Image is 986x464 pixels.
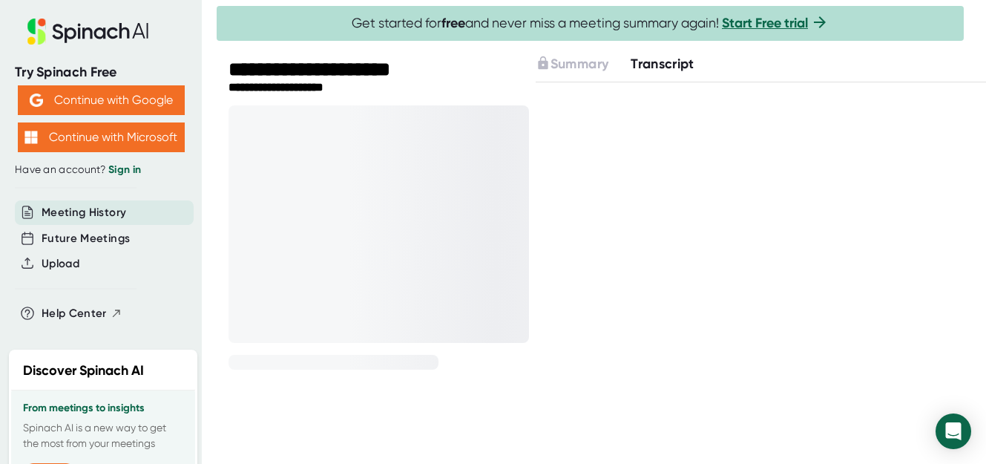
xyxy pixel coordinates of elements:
[536,54,631,74] div: Upgrade to access
[631,54,694,74] button: Transcript
[18,85,185,115] button: Continue with Google
[42,204,126,221] button: Meeting History
[42,305,107,322] span: Help Center
[30,94,43,107] img: Aehbyd4JwY73AAAAAElFTkSuQmCC
[42,305,122,322] button: Help Center
[23,361,144,381] h2: Discover Spinach AI
[352,15,829,32] span: Get started for and never miss a meeting summary again!
[15,163,187,177] div: Have an account?
[441,15,465,31] b: free
[108,163,141,176] a: Sign in
[722,15,808,31] a: Start Free trial
[23,402,183,414] h3: From meetings to insights
[23,420,183,451] p: Spinach AI is a new way to get the most from your meetings
[550,56,608,72] span: Summary
[631,56,694,72] span: Transcript
[42,230,130,247] button: Future Meetings
[42,255,79,272] button: Upload
[936,414,971,449] div: Open Intercom Messenger
[536,54,608,74] button: Summary
[18,122,185,152] button: Continue with Microsoft
[15,64,187,81] div: Try Spinach Free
